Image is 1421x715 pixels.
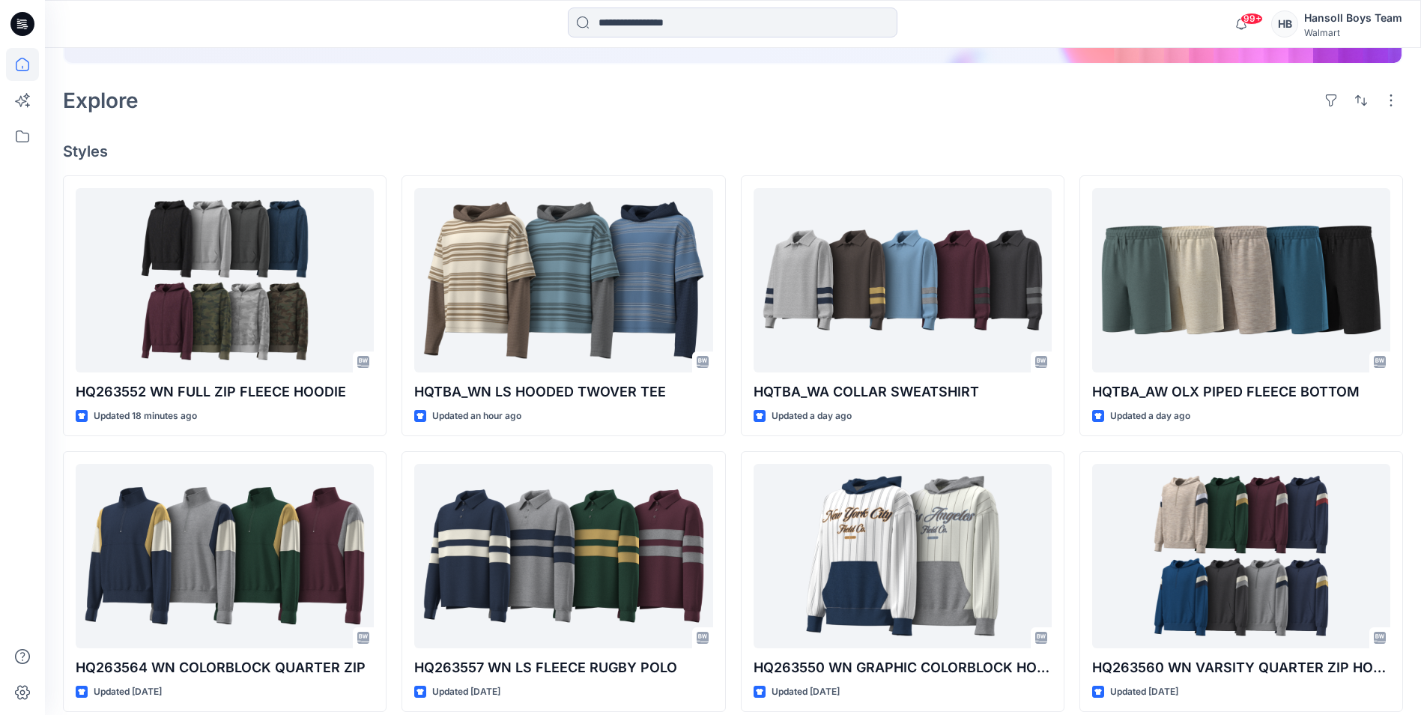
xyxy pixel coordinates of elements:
[754,381,1052,402] p: HQTBA_WA COLLAR SWEATSHIRT
[1271,10,1298,37] div: HB
[414,464,712,648] a: HQ263557 WN LS FLEECE RUGBY POLO
[754,464,1052,648] a: HQ263550 WN GRAPHIC COLORBLOCK HOODIE
[754,188,1052,372] a: HQTBA_WA COLLAR SWEATSHIRT
[1304,9,1402,27] div: Hansoll Boys Team
[1092,381,1390,402] p: HQTBA_AW OLX PIPED FLEECE BOTTOM
[414,381,712,402] p: HQTBA_WN LS HOODED TWOVER TEE
[432,684,500,700] p: Updated [DATE]
[76,464,374,648] a: HQ263564 WN COLORBLOCK QUARTER ZIP
[772,684,840,700] p: Updated [DATE]
[76,188,374,372] a: HQ263552 WN FULL ZIP FLEECE HOODIE
[63,142,1403,160] h4: Styles
[414,188,712,372] a: HQTBA_WN LS HOODED TWOVER TEE
[1240,13,1263,25] span: 99+
[754,657,1052,678] p: HQ263550 WN GRAPHIC COLORBLOCK HOODIE
[94,684,162,700] p: Updated [DATE]
[76,657,374,678] p: HQ263564 WN COLORBLOCK QUARTER ZIP
[94,408,197,424] p: Updated 18 minutes ago
[1092,657,1390,678] p: HQ263560 WN VARSITY QUARTER ZIP HOODIE
[63,88,139,112] h2: Explore
[432,408,521,424] p: Updated an hour ago
[1110,684,1178,700] p: Updated [DATE]
[76,381,374,402] p: HQ263552 WN FULL ZIP FLEECE HOODIE
[1110,408,1190,424] p: Updated a day ago
[1304,27,1402,38] div: Walmart
[414,657,712,678] p: HQ263557 WN LS FLEECE RUGBY POLO
[772,408,852,424] p: Updated a day ago
[1092,464,1390,648] a: HQ263560 WN VARSITY QUARTER ZIP HOODIE
[1092,188,1390,372] a: HQTBA_AW OLX PIPED FLEECE BOTTOM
